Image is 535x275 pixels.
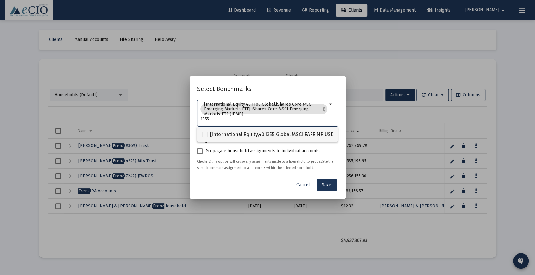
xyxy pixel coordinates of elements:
h2: Select Benchmarks [197,84,338,94]
mat-icon: arrow_drop_down [327,100,335,108]
mat-chip: [International Equity,40,1100,Global,iShares Core MSCI Emerging Markets ETF] iShares Core MSCI Em... [200,104,327,114]
span: [International Equity,40,1355,Global,MSCI EAFE NR USD] MSCI EAFE Index [210,131,375,138]
p: Checking this option will cause any assignments made to a household to propagate the same benchma... [197,159,338,171]
mat-chip-list: Selection [200,103,327,123]
span: Propagate household assignments to individual accounts [205,147,320,155]
button: Cancel [291,179,315,191]
span: Save [322,182,331,187]
mat-icon: cancel [322,106,325,112]
span: Cancel [296,182,310,187]
button: Save [317,179,337,191]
